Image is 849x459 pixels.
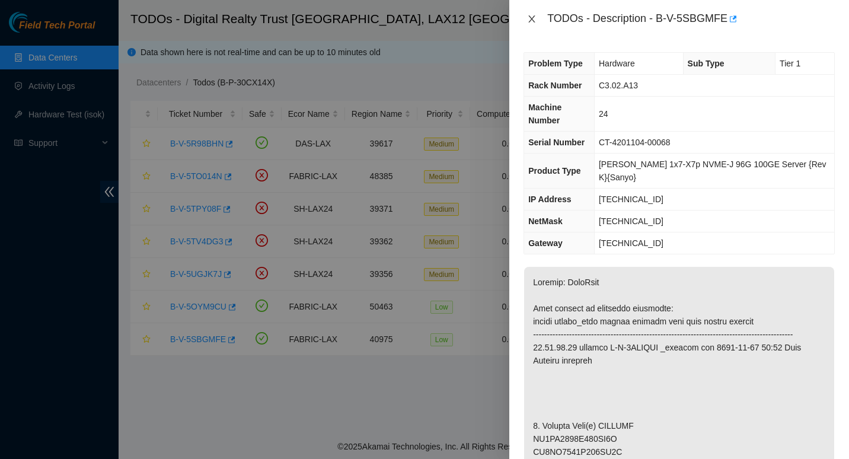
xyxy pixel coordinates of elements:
span: NetMask [528,216,563,226]
span: [TECHNICAL_ID] [599,195,663,204]
span: [TECHNICAL_ID] [599,216,663,226]
span: [TECHNICAL_ID] [599,238,663,248]
span: IP Address [528,195,571,204]
span: C3.02.A13 [599,81,638,90]
span: [PERSON_NAME] 1x7-X7p NVME-J 96G 100GE Server {Rev K}{Sanyo} [599,160,826,182]
span: Problem Type [528,59,583,68]
button: Close [524,14,540,25]
span: Product Type [528,166,580,176]
span: Gateway [528,238,563,248]
span: Serial Number [528,138,585,147]
span: Tier 1 [780,59,800,68]
div: TODOs - Description - B-V-5SBGMFE [547,9,835,28]
span: 24 [599,109,608,119]
span: Hardware [599,59,635,68]
span: Rack Number [528,81,582,90]
span: Sub Type [688,59,724,68]
span: close [527,14,537,24]
span: CT-4201104-00068 [599,138,671,147]
span: Machine Number [528,103,561,125]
